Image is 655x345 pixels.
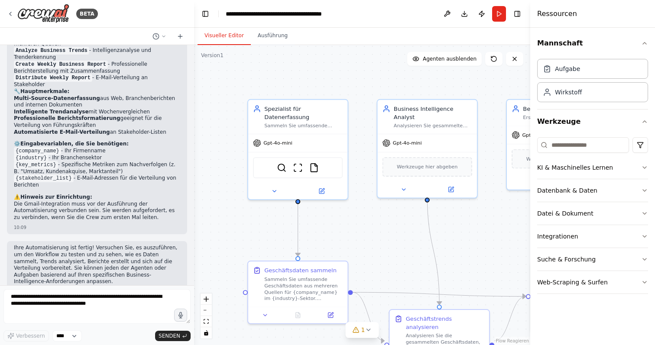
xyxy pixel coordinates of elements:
[407,52,482,66] button: Agenten ausblenden
[394,105,472,121] div: Business Intelligence Analyst
[537,255,596,264] div: Suche & Forschung
[247,99,348,200] div: Spezialist für DatenerfassungSammeln Sie umfassende Geschäftsdaten aus mehreren Quellen, einschli...
[3,330,49,342] button: Verbessern
[14,61,180,75] li: - Professionelle Berichterstellung mit Zusammenfassung
[14,245,180,285] p: Ihre Automatisierung ist fertig! Versuchen Sie, es auszuführen, um den Workflow zu testen und zu ...
[14,161,180,175] li: - Spezifische Metriken zum Nachverfolgen (z. B. "Umsatz, Kundenakquise, Marktanteil")
[14,161,58,169] code: {key_metrics}
[201,293,212,305] button: Vergrößern
[14,74,92,82] code: Distribute Weekly Report
[251,27,295,45] button: Ausführung
[526,155,587,163] span: Werkzeuge hier abgeben
[263,140,292,146] span: Gpt-4o-mini
[523,105,601,113] div: Berichtsschreiber
[201,52,224,59] div: Version 1
[522,132,551,138] span: Gpt-4o-mini
[14,95,180,109] li: aus Web, Branchenberichten und internen Dokumenten
[294,204,302,256] g: Rand von 3b8d9204-b582-4a3f-9b15-ffdccd3d2171 bis d9bd3e3e-82db-4a50-b995-d86b52508910
[14,109,89,115] strong: Intelligente Trendanalyse
[20,88,69,94] strong: Hauptmerkmale:
[76,9,98,19] div: BETA
[14,147,61,155] code: {company_name}
[555,64,580,73] div: Aufgabe
[174,309,187,322] button: Klicken Sie, um Ihre Automatisierungsidee zu sprechen
[14,95,100,101] strong: Multi-Source-Datenerfassung
[14,109,180,116] li: mit Wochenvergleichen
[247,261,348,324] div: Geschäftsdaten sammelnSammeln Sie umfassende Geschäftsdaten aus mehreren Quellen für {company_nam...
[406,315,484,331] div: Geschäftstrends analysieren
[20,194,92,200] strong: Hinweis zur Einrichtung:
[537,278,608,287] div: Web-Scraping & Surfen
[506,99,607,190] div: BerichtsschreiberErstellen Sie umfassende, gut strukturierte wöchentliche Geschäftsberichte für {...
[264,276,343,302] div: Sammeln Sie umfassende Geschäftsdaten aus mehreren Quellen für {company_name} im {industry}-Sekto...
[198,27,251,45] button: Visueller Editor
[537,225,648,248] button: Integrationen
[201,327,212,339] button: Interaktivität umschalten
[353,288,525,300] g: Rand von d9bd3e3e-82db-4a50-b995-d86b52508910 bis 7bff9eed-378f-4218-9886-84e6d0382d97
[14,115,120,121] strong: Professionelle Berichtsformatierung
[537,31,648,55] button: Mannschaft
[14,74,180,88] li: - E-Mail-Verteilung an Stakeholder
[423,194,444,305] g: Rand von c1a804a5-b85c-43c9-9e00-3e814996b77e bis b15896e8-0da1-49d4-8a8f-933566edff53
[14,224,180,231] div: 10:09
[199,8,211,20] button: Linke Seitenleiste ausblenden
[537,202,648,225] button: Datei & Dokument
[14,129,110,135] strong: Automatisierte E-Mail-Verteilung
[14,61,108,68] code: Create Weekly Business Report
[264,266,337,274] div: Geschäftsdaten sammeln
[537,232,578,241] div: Integrationen
[14,175,180,189] li: - E-Mail-Adressen für die Verteilung von Berichten
[14,141,180,148] h2: ⚙️
[394,123,472,129] div: Analysieren Sie gesammelte Geschäftsdaten, um wichtige Trends, Muster und Erkenntnisse für {compa...
[397,163,457,171] span: Werkzeuge hier abgeben
[537,9,577,19] h4: Ressourcen
[537,248,648,271] button: Suche & Forschung
[496,339,529,343] a: React Flow-Zuordnung
[14,88,180,95] h2: 🔧
[17,4,69,23] img: Logo
[264,123,343,129] div: Sammeln Sie umfassende Geschäftsdaten aus mehreren Quellen, einschließlich Webrecherchen, Branche...
[537,110,648,134] button: Werkzeuge
[537,134,648,301] div: Werkzeuge
[537,209,593,218] div: Datei & Dokument
[537,271,648,293] button: Web-Scraping & Surfen
[173,31,187,42] button: Starten Sie einen neuen Chat
[14,174,74,182] code: {stakeholder_list}
[423,55,477,62] span: Agenten ausblenden
[201,316,212,327] button: Passformansicht
[277,163,286,172] img: ServerDev-Tool
[555,88,582,97] div: Wirkstoff
[537,163,613,172] div: KI & Maschinelles Lernen
[537,186,597,195] div: Datenbank & Daten
[537,179,648,202] button: Datenbank & Daten
[377,99,478,199] div: Business Intelligence AnalystAnalysieren Sie gesammelte Geschäftsdaten, um wichtige Trends, Muste...
[14,201,180,221] p: Die Gmail-Integration muss vor der Ausführung der Automatisierung verbunden sein. Sie werden aufg...
[14,115,180,129] li: geeignet für die Verteilung von Führungskräften
[281,310,315,320] button: Keine Ausgabe verfügbar
[298,186,344,196] button: Öffnen Sie in der Seitenwand
[264,105,343,121] div: Spezialist für Datenerfassung
[14,154,49,162] code: {industry}
[14,129,180,136] li: an Stakeholder-Listen
[20,141,129,147] strong: Eingabevariablen, die Sie benötigen:
[155,331,191,341] button: SENDEN
[14,47,180,61] li: - Intelligenzanalyse und Trenderkennung
[494,292,526,345] g: Rand von b15896e8-0da1-49d4-8a8f-933566edff53 bis 7bff9eed-378f-4218-9886-84e6d0382d97
[511,8,523,20] button: Rechte Seitenleiste ausblenden
[159,332,180,339] span: SENDEN
[317,310,344,320] button: Öffnen Sie in der Seitenwand
[14,155,180,161] li: - Ihr Branchensektor
[428,185,473,194] button: Öffnen Sie in der Seitenwand
[537,55,648,109] div: Mannschaft
[523,114,601,121] div: Erstellen Sie umfassende, gut strukturierte wöchentliche Geschäftsberichte für {company_name}, di...
[393,140,422,146] span: Gpt-4o-mini
[16,332,45,339] span: Verbessern
[353,288,384,345] g: Rand von d9bd3e3e-82db-4a50-b995-d86b52508910 bis b15896e8-0da1-49d4-8a8f-933566edff53
[14,47,89,55] code: Analyze Business Trends
[201,293,212,339] div: React Flow-Steuerelemente
[14,194,180,201] h2: ⚠️
[149,31,170,42] button: Wechseln Sie zum vorherigen Chat
[361,326,365,334] span: 1
[537,156,648,179] button: KI & Maschinelles Lernen
[14,148,180,155] li: - Ihr Firmenname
